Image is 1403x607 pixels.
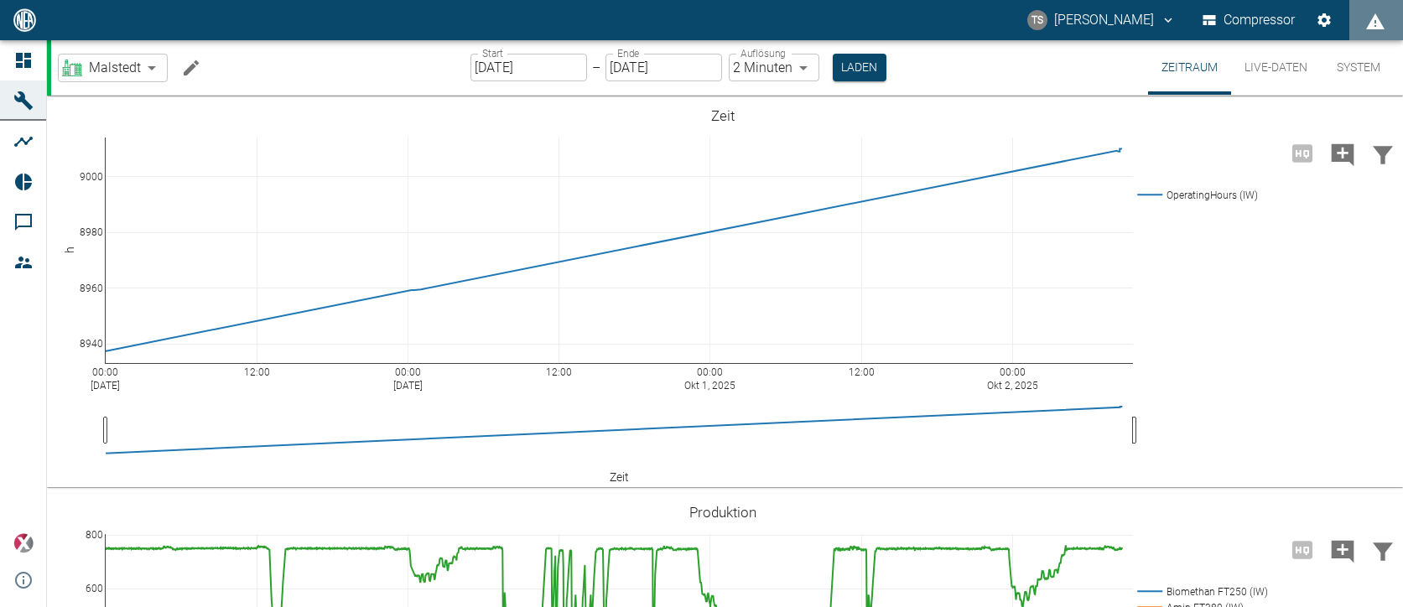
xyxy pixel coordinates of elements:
label: Start [482,46,503,60]
img: Xplore Logo [13,533,34,553]
button: Daten filtern [1363,528,1403,572]
a: Malstedt [62,58,141,78]
label: Auflösung [740,46,786,60]
img: logo [12,8,38,31]
button: System [1321,40,1396,95]
div: TS [1027,10,1047,30]
button: Compressor [1199,5,1299,35]
button: Machine bearbeiten [174,51,208,85]
div: 2 Minuten [729,54,819,81]
span: Hohe Auflösung nur für Zeiträume von <3 Tagen verfügbar [1282,144,1322,160]
input: DD.MM.YYYY [605,54,722,81]
button: Kommentar hinzufügen [1322,132,1363,175]
button: Zeitraum [1148,40,1231,95]
p: – [592,58,600,77]
span: Malstedt [89,58,141,77]
button: Live-Daten [1231,40,1321,95]
label: Ende [617,46,639,60]
span: Hohe Auflösung nur für Zeiträume von <3 Tagen verfügbar [1282,541,1322,557]
button: Laden [833,54,886,81]
button: Kommentar hinzufügen [1322,528,1363,572]
button: Einstellungen [1309,5,1339,35]
input: DD.MM.YYYY [470,54,587,81]
button: timo.streitbuerger@arcanum-energy.de [1025,5,1178,35]
button: Daten filtern [1363,132,1403,175]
